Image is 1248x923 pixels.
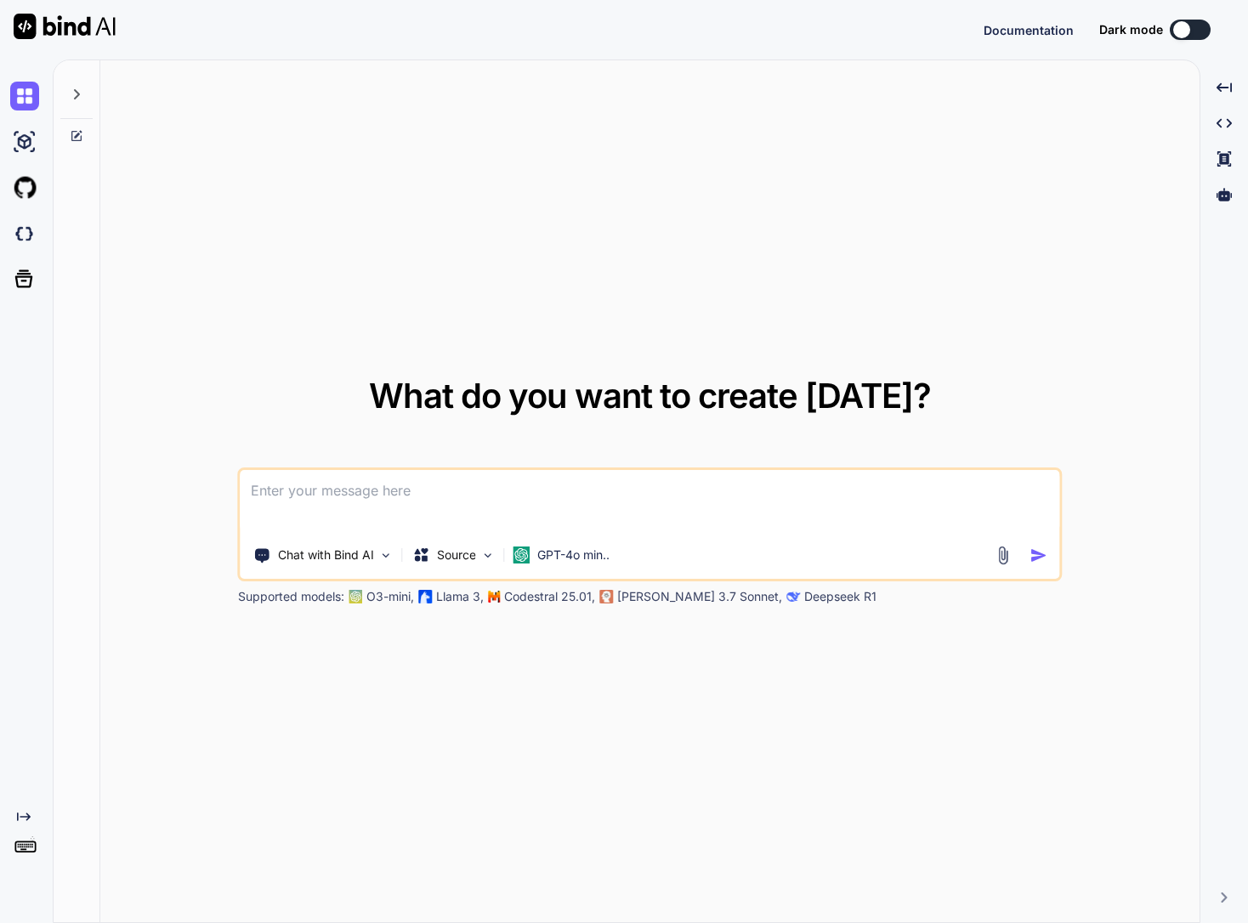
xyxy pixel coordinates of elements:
img: icon [1030,546,1047,564]
p: Source [437,546,476,563]
img: GPT-4o mini [513,546,530,563]
p: [PERSON_NAME] 3.7 Sonnet, [617,588,782,605]
img: attachment [993,546,1013,565]
p: Llama 3, [436,588,484,605]
p: Supported models: [238,588,344,605]
button: Documentation [984,21,1074,39]
span: What do you want to create [DATE]? [369,375,931,416]
img: Bind AI [14,14,116,39]
img: chat [10,82,39,110]
p: Codestral 25.01, [504,588,595,605]
p: O3-mini, [366,588,414,605]
p: Chat with Bind AI [278,546,374,563]
img: Llama2 [419,590,433,603]
img: darkCloudIdeIcon [10,219,39,248]
img: Mistral-AI [489,591,501,603]
img: ai-studio [10,127,39,156]
span: Documentation [984,23,1074,37]
p: Deepseek R1 [804,588,876,605]
img: Pick Tools [379,548,394,563]
img: githubLight [10,173,39,202]
span: Dark mode [1099,21,1163,38]
p: GPT-4o min.. [537,546,610,563]
img: claude [600,590,614,603]
img: GPT-4 [349,590,363,603]
img: claude [787,590,801,603]
img: Pick Models [481,548,496,563]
